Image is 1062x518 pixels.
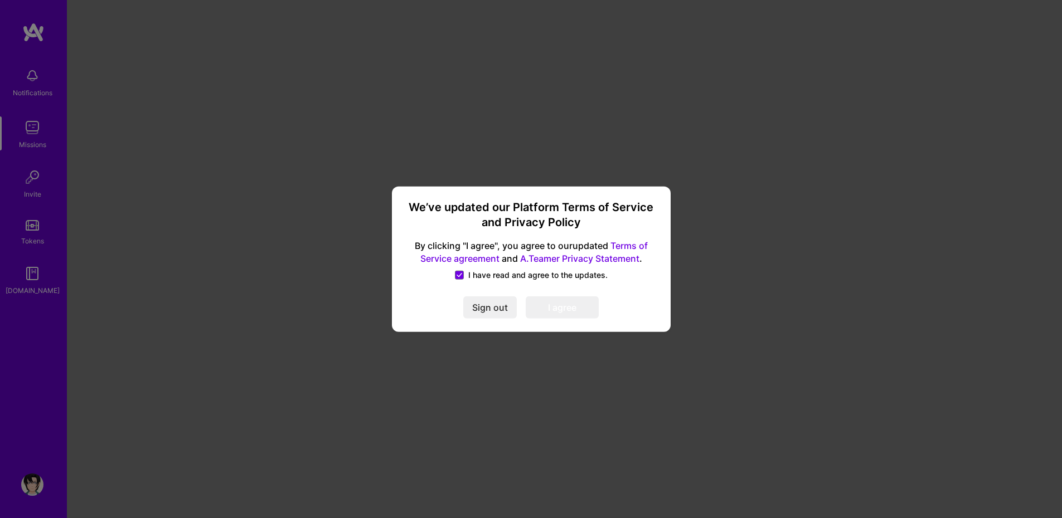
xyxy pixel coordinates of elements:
a: Terms of Service agreement [420,240,648,264]
h3: We’ve updated our Platform Terms of Service and Privacy Policy [405,200,657,231]
span: I have read and agree to the updates. [468,269,608,280]
button: I agree [526,296,599,318]
span: By clicking "I agree", you agree to our updated and . [405,240,657,265]
a: A.Teamer Privacy Statement [520,252,639,263]
button: Sign out [463,296,517,318]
